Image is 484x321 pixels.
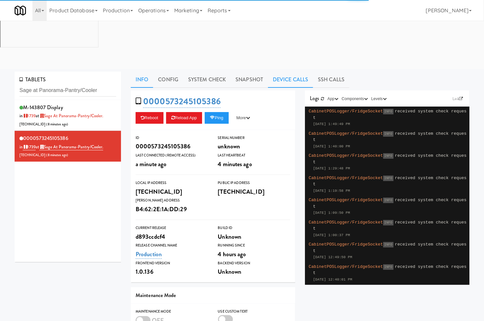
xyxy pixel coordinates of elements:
[451,96,465,102] a: Link
[19,113,36,119] span: in
[313,144,350,148] span: [DATE] 1:40:00 PM
[131,72,153,88] a: Info
[23,113,36,119] a: 1739
[309,198,383,202] span: CabinetPOSLogger/FridgeSocket
[19,153,68,157] span: [TECHNICAL_ID] ( )
[136,225,208,231] div: Current Release
[15,100,121,131] li: M-143807 Displayin 1739at Sage at Panorama-Pantry/Cooler.[TECHNICAL_ID] (8 minutes ago)
[313,122,350,126] span: [DATE] 1:49:49 PM
[383,176,393,181] span: INFO
[326,96,340,102] button: App
[136,135,208,141] div: ID
[310,95,319,102] span: Logs
[136,160,166,168] span: a minute ago
[19,122,68,127] span: [TECHNICAL_ID] ( )
[313,189,350,193] span: [DATE] 1:19:58 PM
[383,264,393,270] span: INFO
[23,144,36,150] a: 1739
[183,72,231,88] a: System Check
[153,72,183,88] a: Config
[383,198,393,203] span: INFO
[313,198,466,209] span: received system check request
[15,5,26,16] img: Micromart
[218,141,291,152] div: unknown
[309,242,383,247] span: CabinetPOSLogger/FridgeSocket
[136,152,208,159] div: Last Connected (Remote Access)
[309,131,383,136] span: CabinetPOSLogger/FridgeSocket
[309,264,383,269] span: CabinetPOSLogger/FridgeSocket
[23,104,63,111] span: M-143807 Display
[313,278,352,281] span: [DATE] 12:40:01 PM
[218,180,291,186] div: Public IP Address
[313,166,350,170] span: [DATE] 1:29:48 PM
[19,76,46,83] span: TABLETS
[313,233,350,237] span: [DATE] 1:00:37 PM
[218,225,291,231] div: Build Id
[268,72,313,88] a: Device Calls
[231,72,268,88] a: Snapshot
[218,160,252,168] span: 4 minutes ago
[231,112,256,124] button: More
[309,176,383,180] span: CabinetPOSLogger/FridgeSocket
[313,242,466,253] span: received system check request
[313,72,349,88] a: SSH Calls
[143,95,221,108] a: 0000573245105386
[39,144,103,150] a: Sage at Panorama-Pantry/Cooler.
[309,109,383,114] span: CabinetPOSLogger/FridgeSocket
[218,308,291,315] div: Use Custom Text
[218,260,291,267] div: Backend Version
[369,96,388,102] button: Levels
[15,131,121,162] li: 0000573245105386in 1739at Sage at Panorama-Pantry/Cooler.[TECHNICAL_ID] (8 minutes ago)
[218,266,291,277] div: Unknown
[136,292,176,299] span: Maintenance Mode
[218,231,291,242] div: Unknown
[383,242,393,247] span: INFO
[383,131,393,137] span: INFO
[218,242,291,249] div: Running Since
[383,153,393,159] span: INFO
[136,231,208,242] div: d893ccdcf4
[383,109,393,114] span: INFO
[136,242,208,249] div: Release Channel Name
[136,266,208,277] div: 1.0.136
[340,96,369,102] button: Components
[313,255,352,259] span: [DATE] 12:49:50 PM
[218,186,291,197] div: [TECHNICAL_ID]
[218,152,291,159] div: Last Heartbeat
[383,220,393,225] span: INFO
[136,141,208,152] div: 0000573245105386
[136,186,208,197] div: [TECHNICAL_ID]
[36,113,103,119] span: at
[309,220,383,225] span: CabinetPOSLogger/FridgeSocket
[23,134,68,142] span: 0000573245105386
[218,250,246,258] span: 4 hours ago
[136,180,208,186] div: Local IP Address
[218,135,291,141] div: Serial Number
[136,112,163,124] button: Reboot
[36,144,103,150] span: at
[205,112,229,124] button: Ping
[39,113,103,119] a: Sage at Panorama-Pantry/Cooler.
[19,85,116,97] input: Search tablets
[166,112,202,124] button: Reload App
[19,144,36,150] span: in
[136,197,208,204] div: [PERSON_NAME] Address
[136,260,208,267] div: Frontend Version
[48,122,67,127] span: 8 minutes ago
[309,153,383,158] span: CabinetPOSLogger/FridgeSocket
[136,308,208,315] div: Maintenance Mode
[136,250,162,259] a: Production
[313,153,466,165] span: received system check request
[313,109,466,120] span: received system check request
[313,211,350,215] span: [DATE] 1:09:50 PM
[136,204,208,215] div: B4:62:2E:1A:DD:29
[48,153,67,157] span: 8 minutes ago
